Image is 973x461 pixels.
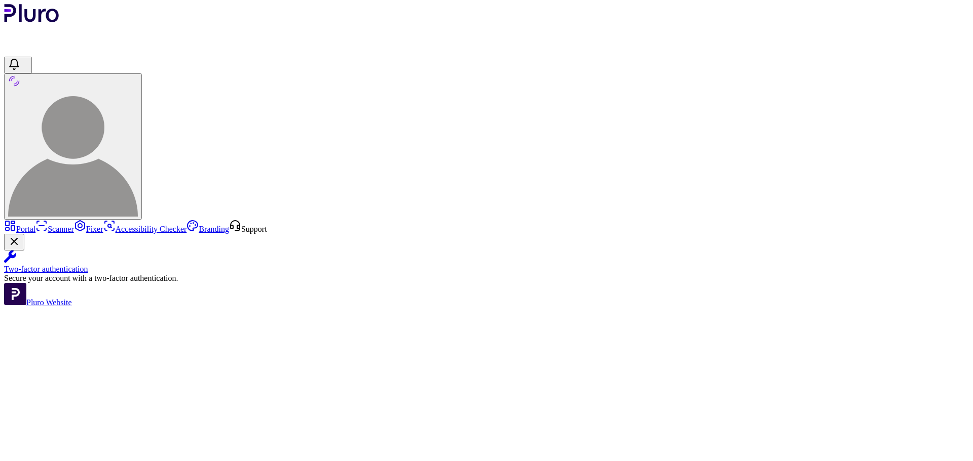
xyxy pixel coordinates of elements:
[4,15,59,24] a: Logo
[103,225,187,233] a: Accessibility Checker
[4,73,142,220] button: User avatar
[229,225,267,233] a: Open Support screen
[186,225,229,233] a: Branding
[4,250,969,274] a: Two-factor authentication
[35,225,74,233] a: Scanner
[8,87,138,217] img: User avatar
[4,298,72,307] a: Open Pluro Website
[74,225,103,233] a: Fixer
[4,220,969,307] aside: Sidebar menu
[4,274,969,283] div: Secure your account with a two-factor authentication.
[4,57,32,73] button: Open notifications, you have 55 new notifications
[4,265,969,274] div: Two-factor authentication
[4,234,24,250] button: Close Two-factor authentication notification
[4,225,35,233] a: Portal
